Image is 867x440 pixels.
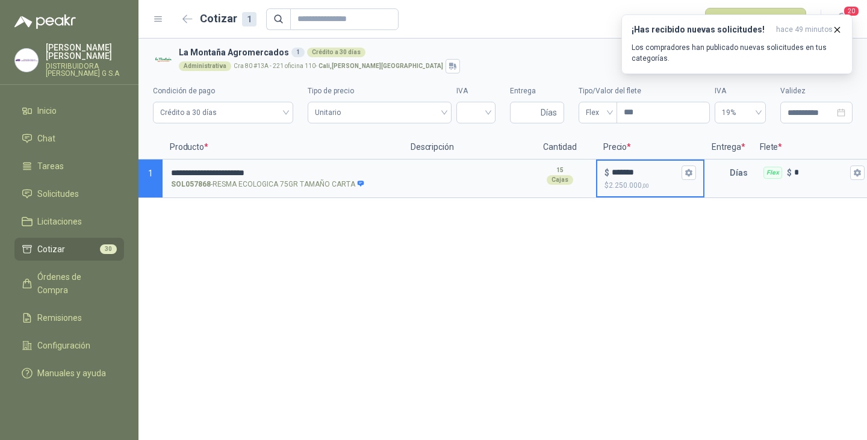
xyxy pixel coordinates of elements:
[37,160,64,173] span: Tareas
[171,179,211,190] strong: SOL057868
[163,135,403,160] p: Producto
[704,135,753,160] p: Entrega
[160,104,286,122] span: Crédito a 30 días
[831,8,853,30] button: 20
[787,166,792,179] p: $
[524,135,596,160] p: Cantidad
[850,166,865,180] button: Flex $
[37,132,55,145] span: Chat
[153,49,174,70] img: Company Logo
[307,48,365,57] div: Crédito a 30 días
[609,181,649,190] span: 2.250.000
[843,5,860,17] span: 20
[171,169,395,178] input: SOL057868-RESMA ECOLOGICA 75GR TAMAÑO CARTA
[705,8,806,31] button: Publicar cotizaciones
[100,244,117,254] span: 30
[37,270,113,297] span: Órdenes de Compra
[200,10,256,27] h2: Cotizar
[604,166,609,179] p: $
[14,210,124,233] a: Licitaciones
[46,63,124,77] p: DISTRIBUIDORA [PERSON_NAME] G S.A
[14,362,124,385] a: Manuales y ayuda
[794,168,848,177] input: Flex $
[556,166,564,175] p: 15
[510,85,564,97] label: Entrega
[37,367,106,380] span: Manuales y ayuda
[682,166,696,180] button: $$2.250.000,00
[14,99,124,122] a: Inicio
[242,12,256,26] div: 1
[319,63,443,69] strong: Cali , [PERSON_NAME][GEOGRAPHIC_DATA]
[776,25,833,35] span: hace 49 minutos
[37,215,82,228] span: Licitaciones
[14,127,124,150] a: Chat
[291,48,305,57] div: 1
[780,85,853,97] label: Validez
[632,42,842,64] p: Los compradores han publicado nuevas solicitudes en tus categorías.
[579,85,710,97] label: Tipo/Valor del flete
[14,182,124,205] a: Solicitudes
[15,49,38,72] img: Company Logo
[148,169,153,178] span: 1
[153,85,293,97] label: Condición de pago
[14,265,124,302] a: Órdenes de Compra
[37,243,65,256] span: Cotizar
[586,104,610,122] span: Flex
[179,61,231,71] div: Administrativa
[715,85,766,97] label: IVA
[234,63,443,69] p: Cra 80 #13A - 221 oficina 110 -
[171,179,365,190] p: - RESMA ECOLOGICA 75GR TAMAÑO CARTA
[612,168,679,177] input: $$2.250.000,00
[621,14,853,74] button: ¡Has recibido nuevas solicitudes!hace 49 minutos Los compradores han publicado nuevas solicitudes...
[403,135,524,160] p: Descripción
[730,161,753,185] p: Días
[456,85,496,97] label: IVA
[14,334,124,357] a: Configuración
[14,306,124,329] a: Remisiones
[763,167,782,179] div: Flex
[37,104,57,117] span: Inicio
[37,311,82,324] span: Remisiones
[632,25,771,35] h3: ¡Has recibido nuevas solicitudes!
[37,187,79,200] span: Solicitudes
[14,14,76,29] img: Logo peakr
[722,104,759,122] span: 19%
[14,238,124,261] a: Cotizar30
[604,180,696,191] p: $
[46,43,124,60] p: [PERSON_NAME] [PERSON_NAME]
[179,46,848,59] h3: La Montaña Agromercados
[37,339,90,352] span: Configuración
[642,182,649,189] span: ,00
[541,102,557,123] span: Días
[547,175,573,185] div: Cajas
[596,135,704,160] p: Precio
[308,85,451,97] label: Tipo de precio
[315,104,444,122] span: Unitario
[14,155,124,178] a: Tareas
